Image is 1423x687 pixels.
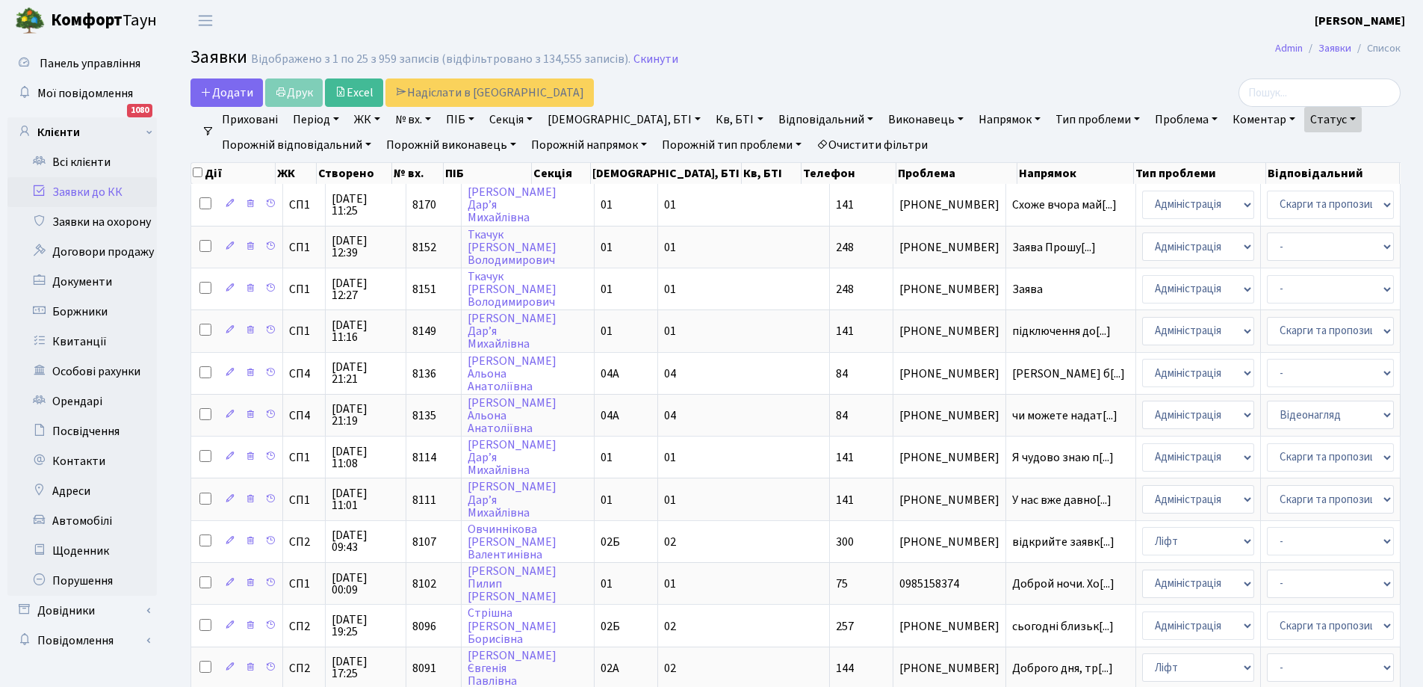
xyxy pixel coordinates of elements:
span: [DATE] 00:09 [332,572,400,596]
span: [DATE] 11:08 [332,446,400,469]
span: [DATE] 12:27 [332,277,400,301]
span: Я чудово знаю п[...] [1012,449,1114,466]
a: Секція [483,107,539,132]
th: Відповідальний [1266,163,1401,184]
input: Пошук... [1238,78,1401,107]
a: Порожній напрямок [525,132,653,158]
span: 141 [836,197,854,213]
a: Контакти [7,446,157,476]
span: 01 [664,449,676,466]
span: 8102 [412,576,436,592]
div: Відображено з 1 по 25 з 959 записів (відфільтровано з 134,555 записів). [251,52,630,67]
span: чи можете надат[...] [1012,407,1117,424]
span: 01 [664,492,676,508]
th: Проблема [896,163,1017,184]
span: 8136 [412,366,436,382]
th: Тип проблеми [1134,163,1266,184]
span: 02 [664,660,676,677]
span: [PHONE_NUMBER] [899,536,999,548]
img: logo.png [15,6,45,36]
span: СП1 [289,452,319,463]
a: Очистити фільтри [810,132,934,158]
div: 1080 [127,104,152,117]
b: Комфорт [51,8,123,32]
a: № вх. [389,107,437,132]
span: Додати [200,84,253,101]
th: Створено [317,163,391,184]
span: 04 [664,366,676,382]
span: [PHONE_NUMBER] [899,620,999,632]
a: Особові рахунки [7,357,157,386]
th: ЖК [276,163,317,184]
span: [DATE] 11:25 [332,193,400,217]
span: 75 [836,576,848,592]
span: Доброго дня, тр[...] [1012,660,1113,677]
span: 257 [836,618,854,635]
span: 01 [664,197,676,213]
a: Документи [7,267,157,297]
span: 141 [836,323,854,339]
a: Excel [325,78,383,107]
span: 01 [601,281,613,298]
span: 01 [601,239,613,256]
span: 8096 [412,618,436,635]
span: 8152 [412,239,436,256]
a: Порожній виконавець [380,132,522,158]
span: підключення до[...] [1012,323,1111,339]
a: Тип проблеми [1050,107,1146,132]
a: Орендарі [7,386,157,416]
a: Панель управління [7,49,157,78]
span: [DATE] 09:43 [332,529,400,553]
span: 01 [601,576,613,592]
span: 8151 [412,281,436,298]
th: Дії [191,163,276,184]
span: 248 [836,281,854,298]
a: Скинути [633,52,678,67]
a: [PERSON_NAME]АльонаАнатоліївна [468,395,557,437]
span: 01 [664,323,676,339]
span: 0985158374 [899,578,999,590]
span: СП1 [289,241,319,253]
a: Адреси [7,476,157,506]
span: 01 [664,281,676,298]
th: Кв, БТІ [742,163,801,184]
span: СП4 [289,410,319,422]
span: 300 [836,534,854,550]
a: Овчиннікова[PERSON_NAME]Валентинівна [468,521,557,563]
a: Стрішна[PERSON_NAME]Борисівна [468,606,557,647]
a: Період [287,107,345,132]
b: [PERSON_NAME] [1315,13,1405,29]
span: СП1 [289,199,319,211]
a: Admin [1275,40,1303,56]
span: Схоже вчора май[...] [1012,197,1117,213]
a: Повідомлення [7,626,157,656]
a: Автомобілі [7,506,157,536]
span: Панель управління [40,55,140,72]
span: 04А [601,366,619,382]
span: 8114 [412,449,436,466]
span: [PHONE_NUMBER] [899,452,999,463]
span: 04 [664,407,676,424]
span: 144 [836,660,854,677]
span: Заявки [190,44,247,70]
span: 8135 [412,407,436,424]
span: СП1 [289,325,319,337]
span: 02Б [601,534,620,550]
th: ПІБ [444,163,532,184]
span: [PHONE_NUMBER] [899,241,999,253]
span: 8170 [412,197,436,213]
span: СП1 [289,494,319,506]
th: [DEMOGRAPHIC_DATA], БТІ [591,163,742,184]
a: Порожній відповідальний [216,132,377,158]
span: [PHONE_NUMBER] [899,325,999,337]
button: Переключити навігацію [187,8,224,33]
span: [PHONE_NUMBER] [899,410,999,422]
a: Порожній тип проблеми [656,132,807,158]
span: СП1 [289,283,319,295]
span: У нас вже давно[...] [1012,492,1112,508]
a: [PERSON_NAME] [1315,12,1405,30]
a: Статус [1304,107,1362,132]
nav: breadcrumb [1253,33,1423,64]
span: 04А [601,407,619,424]
a: Напрямок [973,107,1047,132]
